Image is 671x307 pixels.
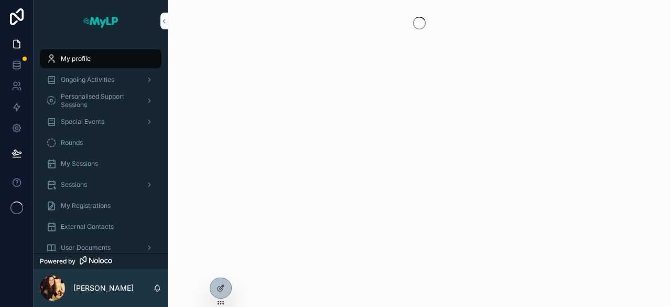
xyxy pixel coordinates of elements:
p: [PERSON_NAME] [73,283,134,293]
a: Personalised Support Sessions [40,91,161,110]
span: Powered by [40,257,75,266]
span: My profile [61,55,91,63]
a: Ongoing Activities [40,70,161,89]
span: Special Events [61,118,104,126]
span: Ongoing Activities [61,76,114,84]
a: External Contacts [40,217,161,236]
a: My Registrations [40,196,161,215]
a: Powered by [34,253,168,269]
div: scrollable content [34,42,168,253]
span: My Sessions [61,160,98,168]
span: Personalised Support Sessions [61,92,137,109]
a: Rounds [40,133,161,152]
a: My Sessions [40,154,161,173]
a: User Documents [40,238,161,257]
a: My profile [40,49,161,68]
span: My Registrations [61,202,111,210]
span: User Documents [61,244,111,252]
a: Special Events [40,112,161,131]
span: External Contacts [61,223,114,231]
img: App logo [82,13,119,29]
span: Sessions [61,181,87,189]
a: Sessions [40,175,161,194]
span: Rounds [61,139,83,147]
